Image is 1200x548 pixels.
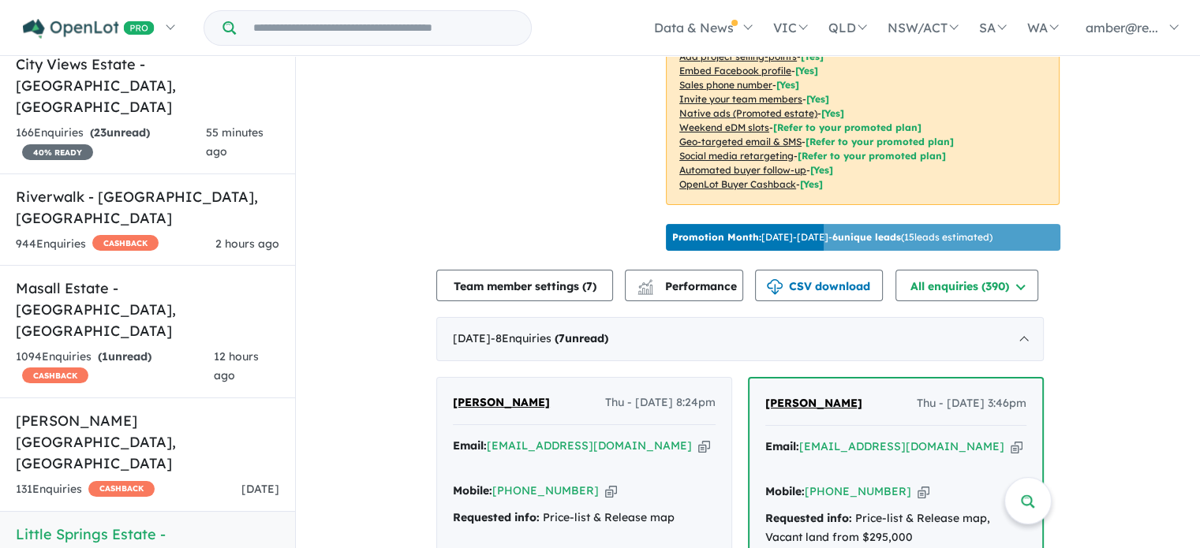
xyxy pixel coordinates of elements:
u: Native ads (Promoted estate) [679,107,817,119]
button: All enquiries (390) [895,270,1038,301]
a: [PHONE_NUMBER] [805,484,911,498]
span: [Refer to your promoted plan] [773,121,921,133]
div: Price-list & Release map [453,509,716,527]
div: 166 Enquir ies [16,124,206,162]
span: [Refer to your promoted plan] [806,136,954,147]
span: [ Yes ] [776,79,799,91]
span: 1 [102,349,108,363]
div: 131 Enquir ies [16,480,155,499]
strong: Email: [765,439,799,453]
img: Openlot PRO Logo White [23,19,155,39]
span: CASHBACK [88,481,155,497]
button: Copy [918,483,929,500]
span: [Refer to your promoted plan] [798,150,946,162]
a: [PERSON_NAME] [453,393,550,412]
span: Performance [640,279,737,293]
button: Copy [698,438,710,454]
a: [PHONE_NUMBER] [492,483,599,498]
strong: Requested info: [453,510,540,524]
img: download icon [767,279,783,295]
div: Price-list & Release map, Vacant land from $295,000 [765,509,1026,547]
span: [PERSON_NAME] [765,396,862,410]
b: 6 unique leads [832,231,901,243]
div: [DATE] [436,317,1044,361]
strong: Mobile: [765,484,805,498]
h5: Masall Estate - [GEOGRAPHIC_DATA] , [GEOGRAPHIC_DATA] [16,278,279,341]
button: Performance [625,270,743,301]
span: amber@re... [1086,20,1158,35]
a: [EMAIL_ADDRESS][DOMAIN_NAME] [487,438,692,453]
button: Copy [605,483,617,499]
u: OpenLot Buyer Cashback [679,178,796,190]
span: 7 [559,331,565,345]
strong: Requested info: [765,511,852,525]
u: Social media retargeting [679,150,794,162]
span: [ Yes ] [801,50,824,62]
span: Thu - [DATE] 3:46pm [917,394,1026,413]
strong: ( unread) [98,349,151,363]
span: [ Yes ] [806,93,829,105]
span: 55 minutes ago [206,125,264,158]
u: Sales phone number [679,79,772,91]
h5: Riverwalk - [GEOGRAPHIC_DATA] , [GEOGRAPHIC_DATA] [16,186,279,229]
u: Automated buyer follow-up [679,164,806,176]
span: CASHBACK [92,235,159,251]
u: Embed Facebook profile [679,65,791,76]
strong: Mobile: [453,483,492,498]
u: Geo-targeted email & SMS [679,136,802,147]
span: 2 hours ago [215,237,279,251]
u: Add project selling-points [679,50,797,62]
strong: ( unread) [90,125,150,140]
a: [PERSON_NAME] [765,394,862,413]
u: Invite your team members [679,93,802,105]
div: 1094 Enquir ies [16,348,214,386]
span: [Yes] [821,107,844,119]
span: Thu - [DATE] 8:24pm [605,393,716,412]
u: Weekend eDM slots [679,121,769,133]
strong: Email: [453,438,487,453]
span: 7 [586,279,593,293]
h5: City Views Estate - [GEOGRAPHIC_DATA] , [GEOGRAPHIC_DATA] [16,54,279,117]
span: 23 [94,125,107,140]
h5: [PERSON_NAME][GEOGRAPHIC_DATA] , [GEOGRAPHIC_DATA] [16,410,279,474]
button: CSV download [755,270,883,301]
img: line-chart.svg [638,279,652,288]
input: Try estate name, suburb, builder or developer [239,11,528,45]
span: [DATE] [241,482,279,496]
span: [PERSON_NAME] [453,395,550,409]
p: [DATE] - [DATE] - ( 15 leads estimated) [672,230,993,244]
span: 12 hours ago [214,349,259,382]
b: Promotion Month: [672,231,761,243]
button: Team member settings (7) [436,270,613,301]
a: [EMAIL_ADDRESS][DOMAIN_NAME] [799,439,1004,453]
span: 40 % READY [22,144,93,160]
span: CASHBACK [22,367,88,383]
div: 944 Enquir ies [16,235,159,254]
strong: ( unread) [555,331,608,345]
span: [Yes] [810,164,833,176]
button: Copy [1011,438,1022,455]
span: [ Yes ] [795,65,818,76]
img: bar-chart.svg [637,285,653,295]
span: [Yes] [800,178,823,190]
span: - 8 Enquir ies [491,331,608,345]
